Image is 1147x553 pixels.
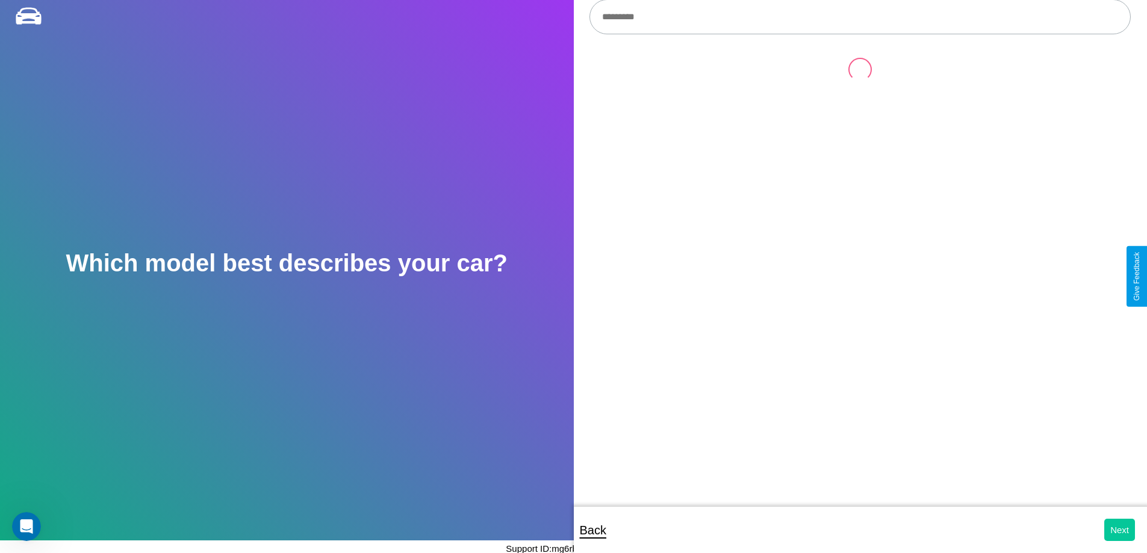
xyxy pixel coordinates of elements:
[1133,252,1141,301] div: Give Feedback
[66,250,508,277] h2: Which model best describes your car?
[580,519,606,541] p: Back
[12,512,41,541] iframe: Intercom live chat
[1104,519,1135,541] button: Next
